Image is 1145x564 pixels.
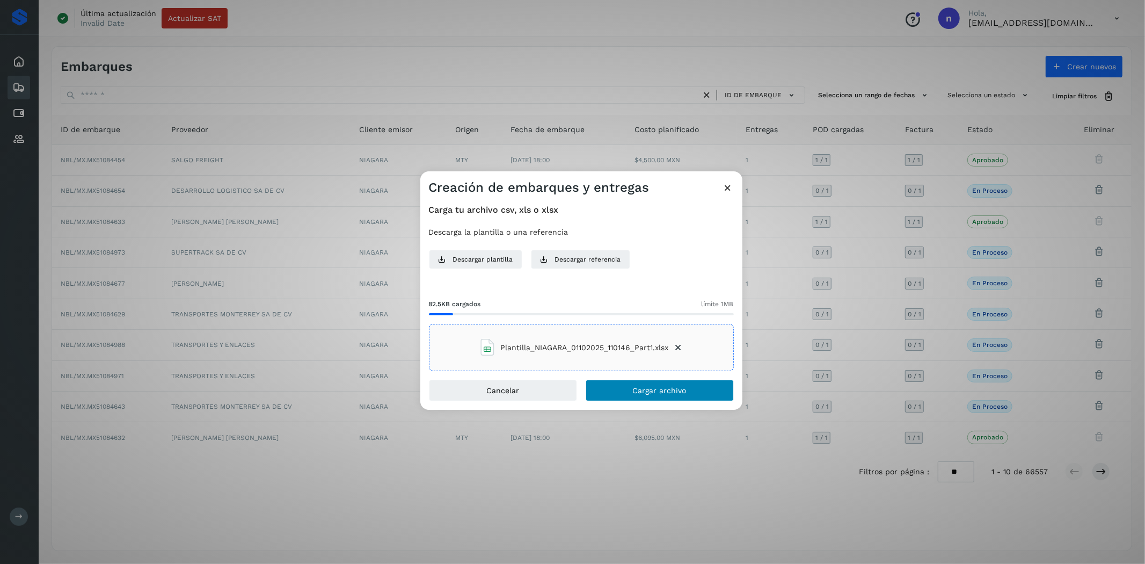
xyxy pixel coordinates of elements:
[429,380,577,401] button: Cancelar
[486,387,519,394] span: Cancelar
[702,299,734,309] span: límite 1MB
[429,180,650,196] h3: Creación de embarques y entregas
[429,299,481,309] span: 82.5KB cargados
[531,250,630,269] button: Descargar referencia
[453,255,513,264] span: Descargar plantilla
[429,205,734,215] h4: Carga tu archivo csv, xls o xlsx
[429,250,522,269] button: Descargar plantilla
[429,228,734,237] p: Descarga la plantilla o una referencia
[586,380,734,401] button: Cargar archivo
[555,255,621,264] span: Descargar referencia
[500,342,668,353] span: Plantilla_NIAGARA_01102025_110146_Part1.xlsx
[633,387,687,394] span: Cargar archivo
